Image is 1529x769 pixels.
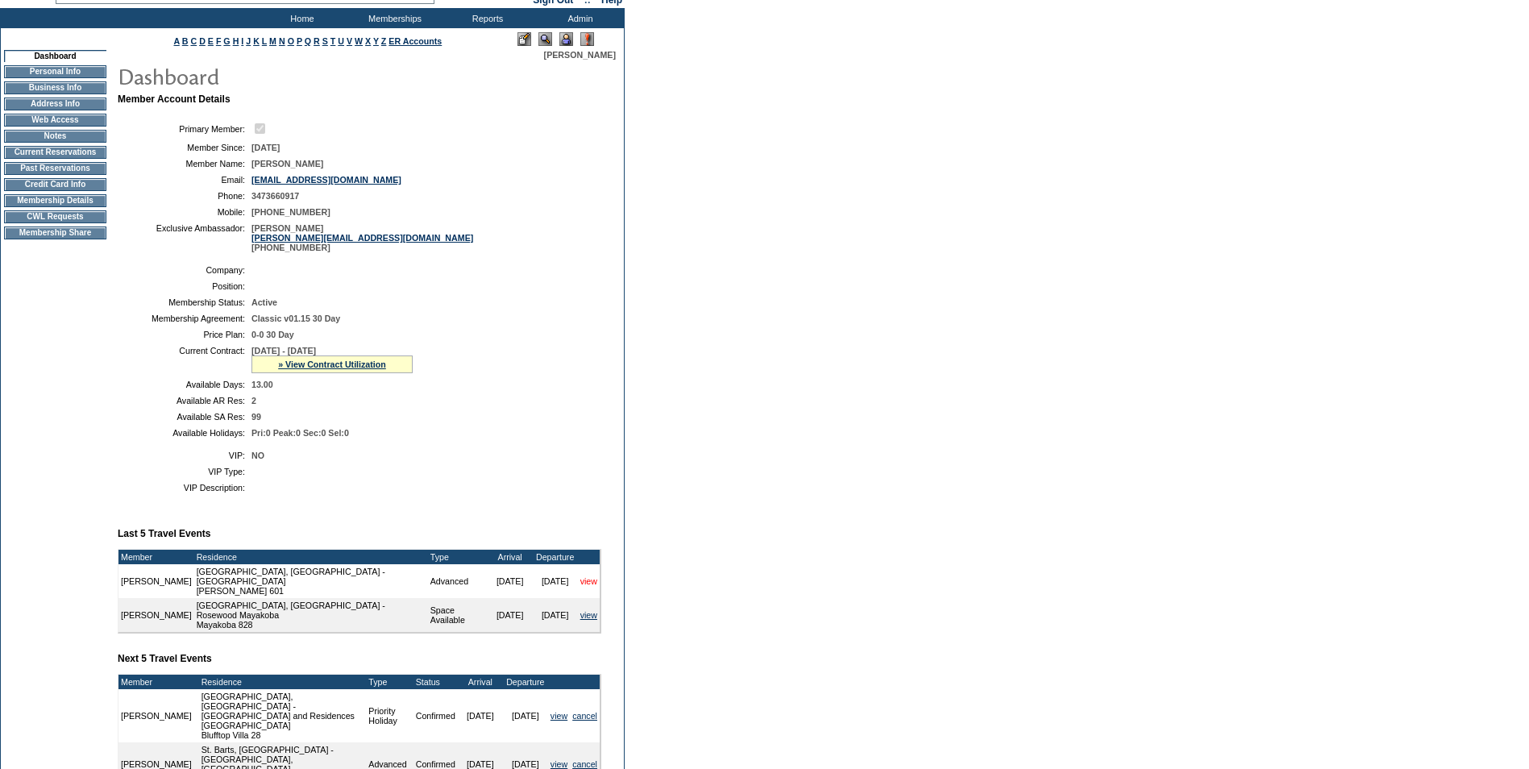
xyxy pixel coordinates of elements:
[551,711,567,721] a: view
[251,207,330,217] span: [PHONE_NUMBER]
[251,412,261,422] span: 99
[241,36,243,46] a: I
[4,146,106,159] td: Current Reservations
[458,675,503,689] td: Arrival
[4,162,106,175] td: Past Reservations
[251,396,256,405] span: 2
[251,346,316,355] span: [DATE] - [DATE]
[559,32,573,46] img: Impersonate
[572,711,597,721] a: cancel
[124,121,245,136] td: Primary Member:
[124,297,245,307] td: Membership Status:
[216,36,222,46] a: F
[118,564,194,598] td: [PERSON_NAME]
[269,36,276,46] a: M
[4,98,106,110] td: Address Info
[538,32,552,46] img: View Mode
[347,36,352,46] a: V
[251,233,473,243] a: [PERSON_NAME][EMAIL_ADDRESS][DOMAIN_NAME]
[124,412,245,422] td: Available SA Res:
[124,265,245,275] td: Company:
[580,576,597,586] a: view
[118,528,210,539] b: Last 5 Travel Events
[488,598,533,632] td: [DATE]
[373,36,379,46] a: Y
[208,36,214,46] a: E
[253,36,260,46] a: K
[124,281,245,291] td: Position:
[365,36,371,46] a: X
[223,36,230,46] a: G
[533,564,578,598] td: [DATE]
[355,36,363,46] a: W
[4,194,106,207] td: Membership Details
[124,191,245,201] td: Phone:
[118,94,231,105] b: Member Account Details
[413,689,458,742] td: Confirmed
[199,675,367,689] td: Residence
[428,564,488,598] td: Advanced
[199,689,367,742] td: [GEOGRAPHIC_DATA], [GEOGRAPHIC_DATA] - [GEOGRAPHIC_DATA] and Residences [GEOGRAPHIC_DATA] Bluffto...
[251,175,401,185] a: [EMAIL_ADDRESS][DOMAIN_NAME]
[199,36,206,46] a: D
[551,759,567,769] a: view
[262,36,267,46] a: L
[124,159,245,168] td: Member Name:
[118,689,194,742] td: [PERSON_NAME]
[4,130,106,143] td: Notes
[233,36,239,46] a: H
[314,36,320,46] a: R
[428,598,488,632] td: Space Available
[458,689,503,742] td: [DATE]
[4,227,106,239] td: Membership Share
[251,297,277,307] span: Active
[124,428,245,438] td: Available Holidays:
[488,564,533,598] td: [DATE]
[278,360,386,369] a: » View Contract Utilization
[517,32,531,46] img: Edit Mode
[124,346,245,373] td: Current Contract:
[194,598,428,632] td: [GEOGRAPHIC_DATA], [GEOGRAPHIC_DATA] - Rosewood Mayakoba Mayakoba 828
[251,143,280,152] span: [DATE]
[251,191,299,201] span: 3473660917
[297,36,302,46] a: P
[124,330,245,339] td: Price Plan:
[251,428,349,438] span: Pri:0 Peak:0 Sec:0 Sel:0
[251,159,323,168] span: [PERSON_NAME]
[366,675,413,689] td: Type
[580,610,597,620] a: view
[347,8,439,28] td: Memberships
[246,36,251,46] a: J
[4,178,106,191] td: Credit Card Info
[194,550,428,564] td: Residence
[254,8,347,28] td: Home
[439,8,532,28] td: Reports
[4,65,106,78] td: Personal Info
[388,36,442,46] a: ER Accounts
[118,653,212,664] b: Next 5 Travel Events
[366,689,413,742] td: Priority Holiday
[124,380,245,389] td: Available Days:
[533,598,578,632] td: [DATE]
[124,451,245,460] td: VIP:
[118,598,194,632] td: [PERSON_NAME]
[544,50,616,60] span: [PERSON_NAME]
[488,550,533,564] td: Arrival
[572,759,597,769] a: cancel
[428,550,488,564] td: Type
[4,210,106,223] td: CWL Requests
[338,36,344,46] a: U
[503,675,548,689] td: Departure
[251,314,340,323] span: Classic v01.15 30 Day
[124,175,245,185] td: Email:
[124,467,245,476] td: VIP Type:
[251,223,473,252] span: [PERSON_NAME] [PHONE_NUMBER]
[182,36,189,46] a: B
[4,50,106,62] td: Dashboard
[251,380,273,389] span: 13.00
[124,314,245,323] td: Membership Agreement:
[288,36,294,46] a: O
[330,36,336,46] a: T
[118,550,194,564] td: Member
[503,689,548,742] td: [DATE]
